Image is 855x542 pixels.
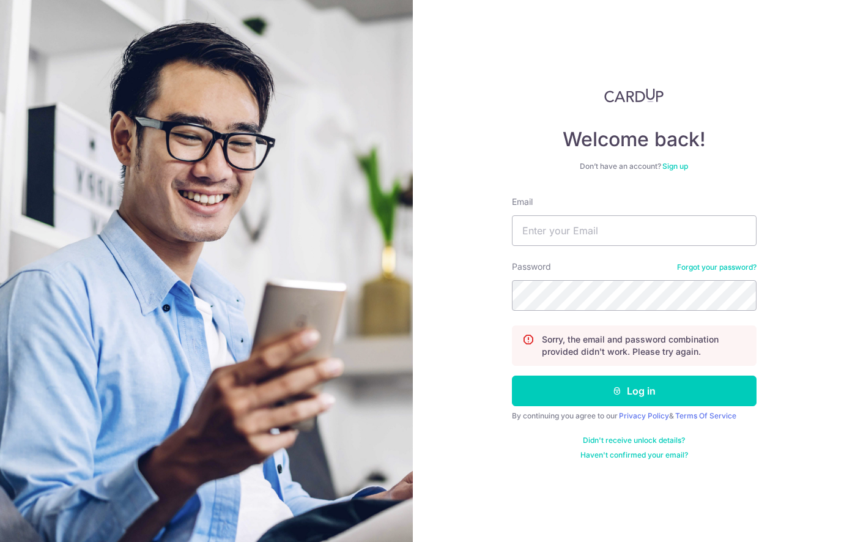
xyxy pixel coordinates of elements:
h4: Welcome back! [512,127,757,152]
a: Sign up [662,161,688,171]
p: Sorry, the email and password combination provided didn't work. Please try again. [542,333,746,358]
label: Password [512,261,551,273]
a: Haven't confirmed your email? [580,450,688,460]
button: Log in [512,376,757,406]
a: Privacy Policy [619,411,669,420]
a: Terms Of Service [675,411,736,420]
img: CardUp Logo [604,88,664,103]
a: Forgot your password? [677,262,757,272]
a: Didn't receive unlock details? [583,436,685,445]
label: Email [512,196,533,208]
input: Enter your Email [512,215,757,246]
div: Don’t have an account? [512,161,757,171]
div: By continuing you agree to our & [512,411,757,421]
